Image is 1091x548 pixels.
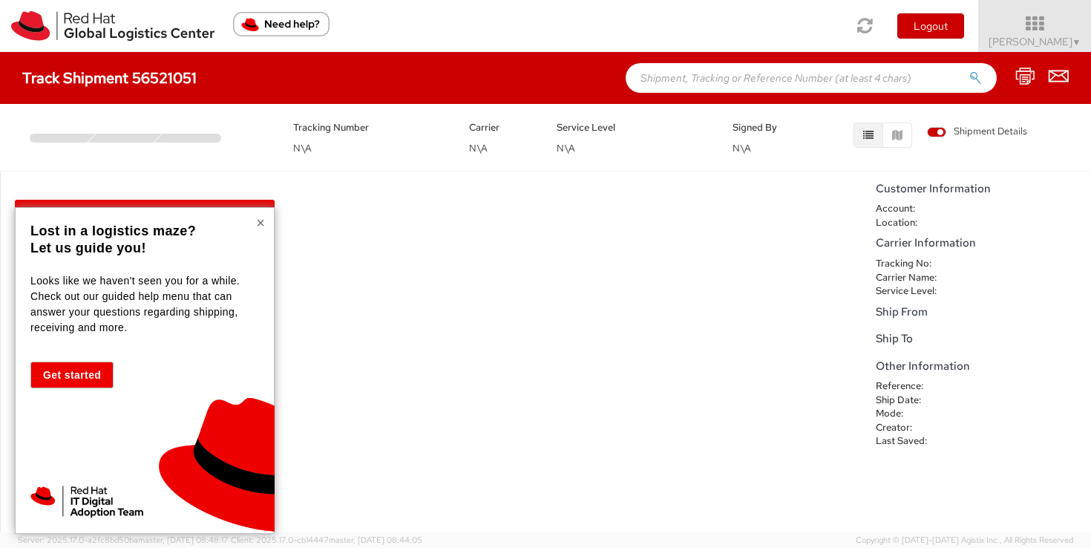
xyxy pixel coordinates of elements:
[329,535,422,545] span: master, [DATE] 08:44:05
[18,535,229,545] span: Server: 2025.17.0-a2fc8bd50ba
[30,362,114,388] button: Get started
[865,257,960,271] dt: Tracking No:
[557,123,710,133] h5: Service Level
[865,407,960,421] dt: Mode:
[231,535,422,545] span: Client: 2025.17.0-cb14447
[865,394,960,408] dt: Ship Date:
[557,142,575,154] span: N\A
[22,70,197,86] h4: Track Shipment 56521051
[293,142,312,154] span: N\A
[927,125,1027,139] span: Shipment Details
[865,379,960,394] dt: Reference:
[256,215,265,230] button: Close
[469,142,488,154] span: N\A
[138,535,229,545] span: master, [DATE] 08:48:17
[927,125,1027,141] label: Shipment Details
[876,183,1084,195] h5: Customer Information
[626,63,997,93] input: Shipment, Tracking or Reference Number (at least 4 chars)
[865,421,960,435] dt: Creator:
[1072,36,1081,48] span: ▼
[733,142,751,154] span: N\A
[876,237,1084,249] h5: Carrier Information
[733,123,798,133] h5: Signed By
[897,13,964,39] button: Logout
[30,224,196,238] strong: Lost in a logistics maze?
[293,123,447,133] h5: Tracking Number
[233,12,330,36] button: Need help?
[30,241,146,255] strong: Let us guide you!
[30,273,255,336] p: Looks like we haven't seen you for a while. Check out our guided help menu that can answer your q...
[876,306,1084,319] h5: Ship From
[876,360,1084,373] h5: Other Information
[11,11,214,41] img: rh-logistics-00dfa346123c4ec078e1.svg
[865,271,960,285] dt: Carrier Name:
[865,202,960,216] dt: Account:
[876,333,1084,345] h5: Ship To
[865,216,960,230] dt: Location:
[865,284,960,299] dt: Service Level:
[865,434,960,448] dt: Last Saved:
[469,123,534,133] h5: Carrier
[856,535,1073,547] span: Copyright © [DATE]-[DATE] Agistix Inc., All Rights Reserved
[989,35,1081,48] span: [PERSON_NAME]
